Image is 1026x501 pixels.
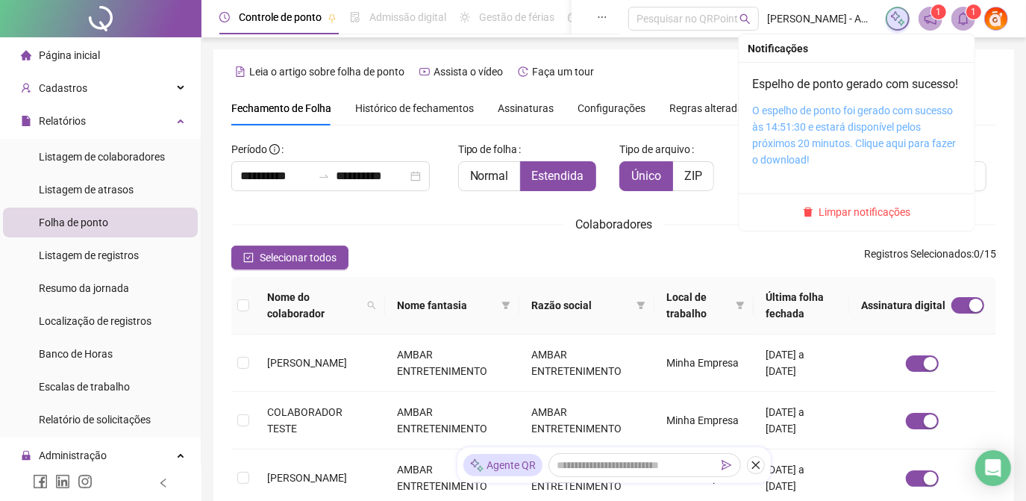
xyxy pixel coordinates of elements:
span: Controle de ponto [239,11,322,23]
span: check-square [243,252,254,263]
span: Selecionar todos [260,249,337,266]
div: Agente QR [463,454,542,476]
span: Cadastros [39,82,87,94]
sup: 1 [966,4,981,19]
span: Listagem de colaboradores [39,151,165,163]
span: search [367,301,376,310]
img: sparkle-icon.fc2bf0ac1784a2077858766a79e2daf3.svg [889,10,906,27]
span: Listagem de registros [39,249,139,261]
td: Minha Empresa [654,334,754,392]
span: Relatórios [39,115,86,127]
td: Minha Empresa [654,392,754,449]
span: [PERSON_NAME] [267,357,347,369]
span: send [722,460,732,470]
th: Última folha fechada [754,277,849,334]
span: file-text [235,66,245,77]
span: ZIP [684,169,702,183]
span: Período [231,143,267,155]
a: O espelho de ponto foi gerado com sucesso às 14:51:30 e estará disponível pelos próximos 20 minut... [752,105,956,166]
span: [PERSON_NAME] - AMBAR ENTRETENIMENTO [768,10,877,27]
span: [PERSON_NAME] [267,472,347,484]
td: [DATE] a [DATE] [754,334,849,392]
span: Administração [39,449,107,461]
span: Listagem de atrasos [39,184,134,196]
span: filter [498,294,513,317]
span: Banco de Horas [39,348,113,360]
span: Leia o artigo sobre folha de ponto [249,66,404,78]
span: notification [924,12,937,25]
span: 1 [936,7,942,17]
span: Gestão de férias [479,11,554,23]
span: Local de trabalho [666,289,730,322]
span: Assista o vídeo [434,66,503,78]
span: close [751,460,761,470]
span: Admissão digital [369,11,446,23]
span: Limpar notificações [819,204,911,220]
span: Registros Selecionados [864,248,972,260]
span: Regras alteradas [669,103,748,113]
a: Espelho de ponto gerado com sucesso! [752,77,958,91]
img: 90883 [985,7,1007,30]
span: filter [636,301,645,310]
span: left [158,478,169,488]
span: Assinaturas [498,103,554,113]
button: Selecionar todos [231,246,348,270]
span: Escalas de trabalho [39,381,130,393]
span: Colaboradores [575,217,652,231]
span: facebook [33,474,48,489]
span: Assinatura digital [861,297,945,314]
span: filter [501,301,510,310]
span: to [318,170,330,182]
span: instagram [78,474,93,489]
span: Faça um tour [532,66,594,78]
div: Open Intercom Messenger [975,450,1011,486]
span: : 0 / 15 [864,246,996,270]
span: Localização de registros [39,315,151,327]
span: Único [631,169,661,183]
span: Nome fantasia [397,297,496,314]
span: delete [803,207,813,217]
img: sparkle-icon.fc2bf0ac1784a2077858766a79e2daf3.svg [469,458,484,473]
span: search [364,286,379,325]
span: Estendida [532,169,584,183]
span: 1 [972,7,977,17]
span: history [518,66,528,77]
span: Histórico de fechamentos [355,102,474,114]
span: bell [957,12,970,25]
td: AMBAR ENTRETENIMENTO [385,392,520,449]
span: Configurações [578,103,645,113]
span: Razão social [531,297,631,314]
span: clock-circle [219,12,230,22]
span: filter [733,286,748,325]
span: linkedin [55,474,70,489]
td: AMBAR ENTRETENIMENTO [519,334,654,392]
span: ellipsis [597,12,607,22]
span: filter [634,294,648,317]
span: Fechamento de Folha [231,102,331,114]
span: pushpin [328,13,337,22]
span: Tipo de arquivo [619,141,690,158]
span: Folha de ponto [39,217,108,228]
span: filter [736,301,745,310]
button: Limpar notificações [797,203,917,221]
span: sun [460,12,470,22]
span: Página inicial [39,49,100,61]
span: lock [21,450,31,461]
span: Tipo de folha [458,141,518,158]
span: user-add [21,83,31,93]
span: dashboard [568,12,578,22]
span: Normal [470,169,509,183]
span: youtube [419,66,430,77]
span: swap-right [318,170,330,182]
span: home [21,50,31,60]
span: Resumo da jornada [39,282,129,294]
td: [DATE] a [DATE] [754,392,849,449]
div: Notificações [748,40,966,57]
span: file-done [350,12,360,22]
span: info-circle [269,144,280,155]
span: file [21,116,31,126]
td: AMBAR ENTRETENIMENTO [385,334,520,392]
span: Nome do colaborador [267,289,361,322]
span: search [739,13,751,25]
td: AMBAR ENTRETENIMENTO [519,392,654,449]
